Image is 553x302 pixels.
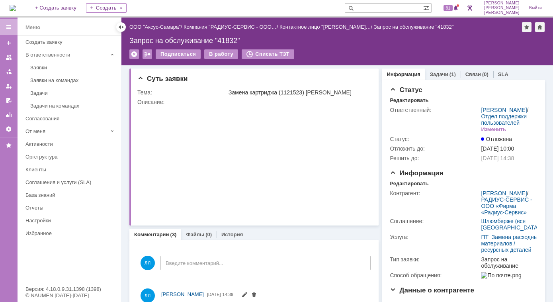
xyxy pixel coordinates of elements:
[390,86,422,94] span: Статус
[522,22,532,32] div: Добавить в избранное
[25,286,113,292] div: Версия: 4.18.0.9.31.1398 (1398)
[390,97,428,104] div: Редактировать
[481,145,534,152] div: [DATE] 10:00
[2,123,15,135] a: Настройки
[22,189,119,201] a: База знаний
[30,90,116,96] div: Задачи
[535,22,545,32] div: Сделать домашней страницей
[161,290,204,298] a: [PERSON_NAME]
[22,138,119,150] a: Активности
[390,145,479,152] div: Отложить до:
[481,272,521,278] img: По почте.png
[481,155,514,161] span: [DATE] 14:38
[390,218,479,224] div: Соглашение:
[22,214,119,227] a: Настройки
[129,37,545,45] div: Запрос на обслуживание "41832"
[25,141,116,147] div: Активности
[390,286,474,294] span: Данные о контрагенте
[481,196,532,216] a: РАДИУС-СЕРВИС - ООО «Фирма «Радиус-Сервис»
[223,292,234,297] span: 14:39
[137,89,227,96] div: Тема:
[134,231,169,237] a: Комментарии
[449,71,456,77] div: (1)
[22,36,119,48] a: Создать заявку
[27,74,119,86] a: Заявки на командах
[116,22,126,32] div: Скрыть меню
[2,51,15,64] a: Заявки на командах
[129,24,181,30] a: ООО "Аксус-Самара"
[481,136,512,142] span: Отложена
[170,231,177,237] div: (3)
[25,179,116,185] div: Соглашения и услуги (SLA)
[481,190,527,196] a: [PERSON_NAME]
[27,87,119,99] a: Задачи
[229,89,368,96] div: Замена картриджа (1121523) [PERSON_NAME]
[481,113,527,126] a: Отдел поддержки пользователей
[481,126,506,133] div: Изменить
[137,75,188,82] span: Суть заявки
[390,136,479,142] div: Статус:
[25,293,113,298] div: © NAUMEN [DATE]-[DATE]
[25,116,116,122] div: Согласования
[2,80,15,92] a: Мои заявки
[481,234,540,253] a: ПТ_Замена расходных материалов / ресурсных деталей
[390,272,479,278] div: Способ обращения:
[25,205,116,211] div: Отчеты
[30,103,116,109] div: Задачи на командах
[390,107,479,113] div: Ответственный:
[279,24,371,30] a: Контактное лицо "[PERSON_NAME]…
[22,112,119,125] a: Согласования
[22,151,119,163] a: Оргструктура
[2,37,15,49] a: Создать заявку
[279,24,374,30] div: /
[10,5,16,11] a: Перейти на домашнюю страницу
[25,39,116,45] div: Создать заявку
[423,4,431,11] span: Расширенный поиск
[27,100,119,112] a: Задачи на командах
[25,23,40,32] div: Меню
[30,77,116,83] div: Заявки на командах
[481,107,527,113] a: [PERSON_NAME]
[25,167,116,173] div: Клиенты
[481,256,541,269] div: Запрос на обслуживание
[143,49,152,59] div: Работа с массовостью
[27,61,119,74] a: Заявки
[251,292,257,299] span: Удалить
[25,230,107,236] div: Избранное
[129,24,184,30] div: /
[484,10,520,15] span: [PERSON_NAME]
[25,128,107,134] div: От меня
[25,192,116,198] div: База знаний
[390,256,479,263] div: Тип заявки:
[387,71,420,77] a: Информация
[465,3,475,13] a: Перейти в интерфейс администратора
[205,231,212,237] div: (0)
[22,202,119,214] a: Отчеты
[161,291,204,297] span: [PERSON_NAME]
[390,169,443,177] span: Информация
[484,6,520,10] span: [PERSON_NAME]
[86,3,127,13] div: Создать
[25,218,116,224] div: Настройки
[221,231,243,237] a: История
[186,231,204,237] a: Файлы
[2,65,15,78] a: Заявки в моей ответственности
[129,49,139,59] div: Удалить
[481,190,541,216] div: /
[390,190,479,196] div: Контрагент:
[137,99,370,105] div: Описание:
[481,218,541,231] a: Шлюмберже (вся [GEOGRAPHIC_DATA])
[390,155,479,161] div: Решить до:
[465,71,481,77] a: Связи
[184,24,279,30] div: /
[184,24,277,30] a: Компания "РАДИУС-СЕРВИС - ООО…
[22,176,119,188] a: Соглашения и услуги (SLA)
[484,1,520,6] span: [PERSON_NAME]
[2,108,15,121] a: Отчеты
[141,256,155,270] span: ЛЛ
[498,71,508,77] a: SLA
[22,163,119,176] a: Клиенты
[25,154,116,160] div: Оргструктура
[10,5,16,11] img: logo
[25,52,107,58] div: В ответственности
